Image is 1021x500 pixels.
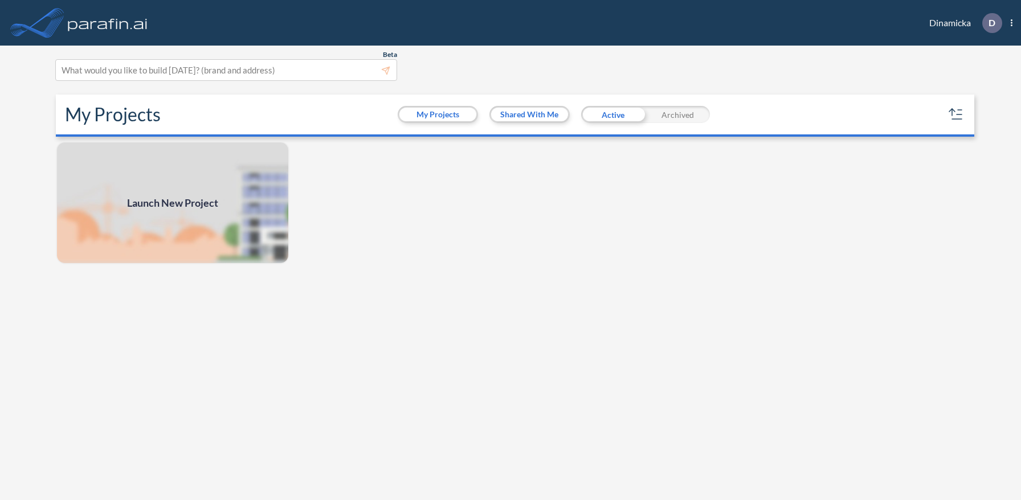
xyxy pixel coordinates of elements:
img: add [56,141,289,264]
p: D [989,18,995,28]
a: Launch New Project [56,141,289,264]
span: Beta [383,50,397,59]
span: Launch New Project [127,195,218,211]
h2: My Projects [65,104,161,125]
button: My Projects [399,108,476,121]
div: Archived [646,106,710,123]
img: logo [66,11,150,34]
div: Dinamicka [912,13,1012,33]
button: sort [947,105,965,124]
div: Active [581,106,646,123]
button: Shared With Me [491,108,568,121]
